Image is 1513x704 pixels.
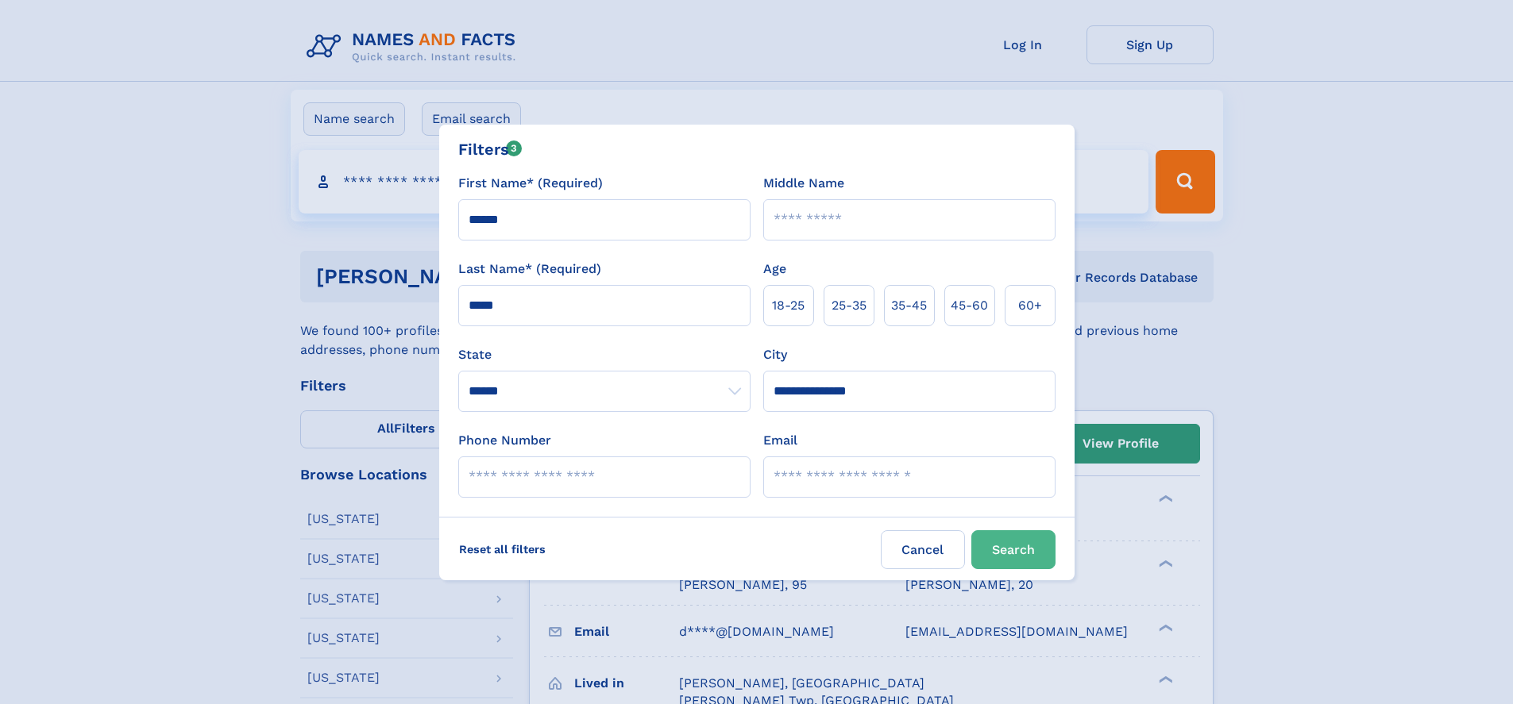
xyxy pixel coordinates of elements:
span: 25‑35 [832,296,867,315]
label: Phone Number [458,431,551,450]
span: 45‑60 [951,296,988,315]
span: 35‑45 [891,296,927,315]
label: Reset all filters [449,530,556,568]
button: Search [971,530,1056,569]
label: First Name* (Required) [458,174,603,193]
span: 18‑25 [772,296,805,315]
label: Cancel [881,530,965,569]
span: 60+ [1018,296,1042,315]
label: Age [763,260,786,279]
label: Email [763,431,797,450]
label: Middle Name [763,174,844,193]
div: Filters [458,137,523,161]
label: State [458,345,751,364]
label: City [763,345,787,364]
label: Last Name* (Required) [458,260,601,279]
